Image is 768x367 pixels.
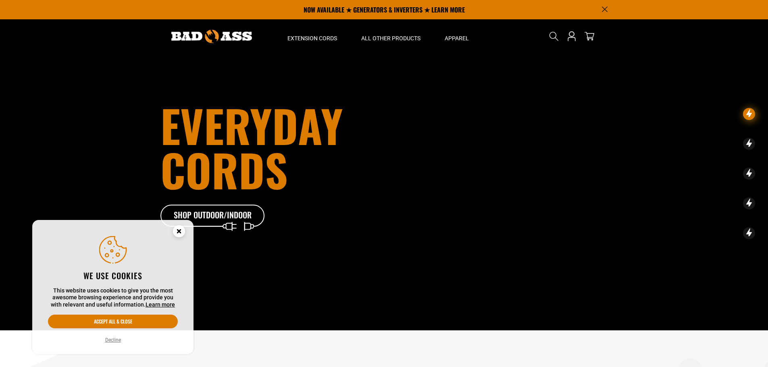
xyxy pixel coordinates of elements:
[48,270,178,281] h2: We use cookies
[433,19,481,53] summary: Apparel
[48,315,178,328] button: Accept all & close
[32,220,194,355] aside: Cookie Consent
[275,19,349,53] summary: Extension Cords
[287,35,337,42] span: Extension Cords
[547,30,560,43] summary: Search
[349,19,433,53] summary: All Other Products
[103,336,123,344] button: Decline
[146,301,175,308] a: Learn more
[445,35,469,42] span: Apparel
[160,205,265,227] a: Shop Outdoor/Indoor
[171,30,252,43] img: Bad Ass Extension Cords
[48,287,178,309] p: This website uses cookies to give you the most awesome browsing experience and provide you with r...
[361,35,420,42] span: All Other Products
[160,103,429,192] h1: Everyday cords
